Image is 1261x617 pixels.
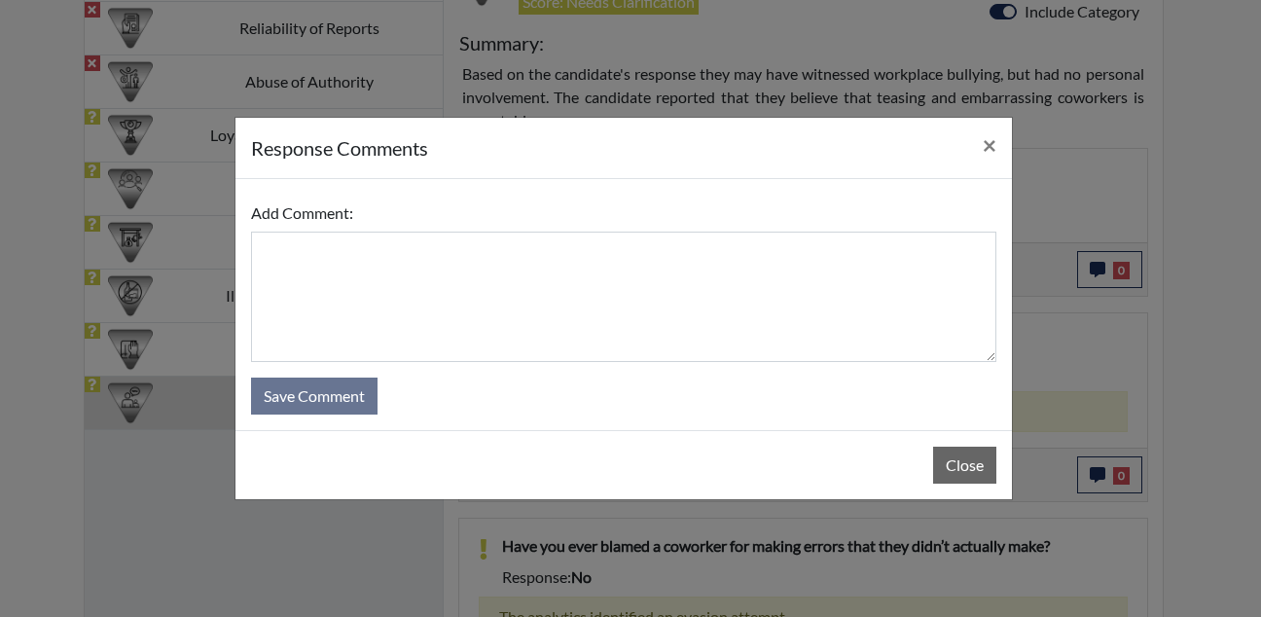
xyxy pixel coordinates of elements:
[251,195,353,232] label: Add Comment:
[251,133,428,163] h5: response Comments
[933,447,996,484] button: Close
[967,118,1012,172] button: Close
[983,130,996,159] span: ×
[251,378,378,415] button: Save Comment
